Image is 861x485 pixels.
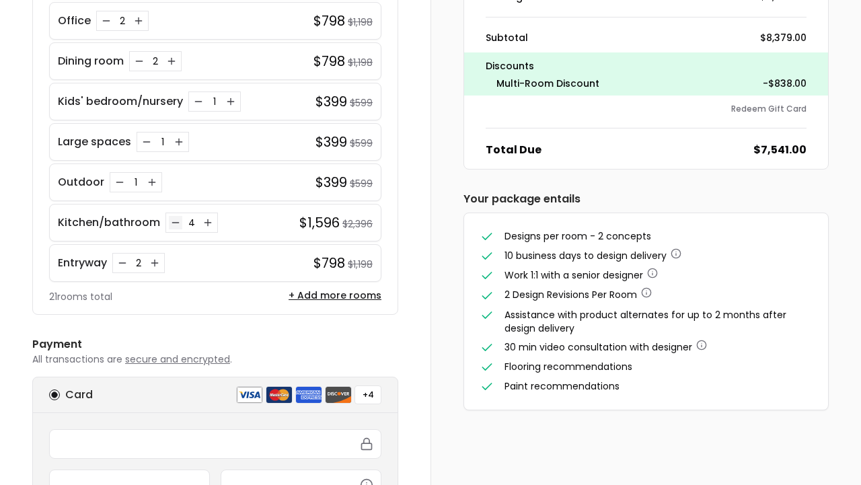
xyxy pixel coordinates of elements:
[504,268,643,282] span: Work 1:1 with a senior designer
[58,94,183,110] p: Kids' bedroom/nursery
[289,289,381,302] button: + Add more rooms
[315,133,347,151] h4: $399
[116,14,129,28] div: 2
[313,11,345,30] h4: $798
[348,15,373,29] small: $1,198
[236,386,263,404] img: visa
[350,177,373,190] small: $599
[504,249,667,262] span: 10 business days to design delivery
[486,142,541,158] dt: Total Due
[342,217,373,231] small: $2,396
[133,54,146,68] button: Decrease quantity for Dining room
[58,255,107,271] p: Entryway
[350,96,373,110] small: $599
[113,176,126,189] button: Decrease quantity for Outdoor
[313,254,345,272] h4: $798
[295,386,322,404] img: american express
[504,360,632,373] span: Flooring recommendations
[116,256,129,270] button: Decrease quantity for Entryway
[169,216,182,229] button: Decrease quantity for Kitchen/bathroom
[760,31,807,44] dd: $8,379.00
[224,95,237,108] button: Increase quantity for Kids' bedroom/nursery
[354,385,381,404] button: +4
[463,191,829,207] h6: Your package entails
[266,386,293,404] img: mastercard
[156,135,170,149] div: 1
[165,54,178,68] button: Increase quantity for Dining room
[145,176,159,189] button: Increase quantity for Outdoor
[208,95,221,108] div: 1
[315,173,347,192] h4: $399
[192,95,205,108] button: Decrease quantity for Kids' bedroom/nursery
[132,256,145,270] div: 2
[486,31,528,44] dt: Subtotal
[149,54,162,68] div: 2
[315,92,347,111] h4: $399
[58,215,160,231] p: Kitchen/bathroom
[504,308,786,335] span: Assistance with product alternates for up to 2 months after design delivery
[58,134,131,150] p: Large spaces
[504,288,637,301] span: 2 Design Revisions Per Room
[172,135,186,149] button: Increase quantity for Large spaces
[32,336,398,352] h6: Payment
[201,216,215,229] button: Increase quantity for Kitchen/bathroom
[148,256,161,270] button: Increase quantity for Entryway
[58,53,124,69] p: Dining room
[313,52,345,71] h4: $798
[504,340,692,354] span: 30 min video consultation with designer
[58,174,104,190] p: Outdoor
[32,352,398,366] p: All transactions are .
[350,137,373,150] small: $599
[58,438,373,450] iframe: Secure card number input frame
[348,56,373,69] small: $1,198
[49,290,112,303] p: 21 rooms total
[486,58,807,74] p: Discounts
[496,77,599,90] dt: Multi-Room Discount
[504,379,620,393] span: Paint recommendations
[731,104,807,114] button: Redeem Gift Card
[58,13,91,29] p: Office
[325,386,352,404] img: discover
[185,216,198,229] div: 4
[299,213,340,232] h4: $1,596
[753,142,807,158] dd: $7,541.00
[348,258,373,271] small: $1,198
[132,14,145,28] button: Increase quantity for Office
[763,77,807,90] dd: -$838.00
[129,176,143,189] div: 1
[504,229,651,243] span: Designs per room - 2 concepts
[125,352,230,366] span: secure and encrypted
[100,14,113,28] button: Decrease quantity for Office
[140,135,153,149] button: Decrease quantity for Large spaces
[65,387,93,403] h6: Card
